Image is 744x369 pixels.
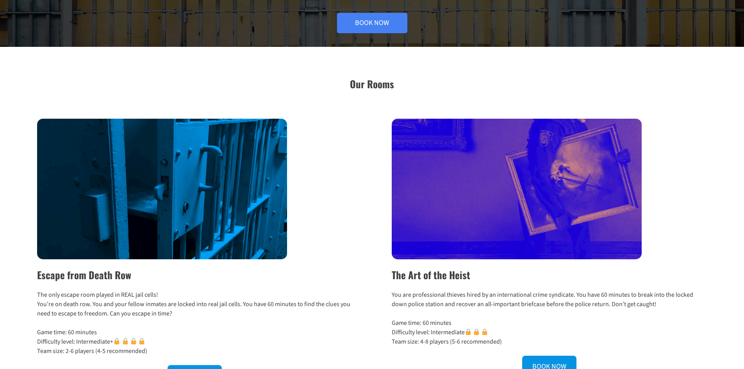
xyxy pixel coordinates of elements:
img: 🔒 [114,338,120,344]
p: You are professional thieves hired by an international crime syndicate. You have 60 minutes to br... [392,290,707,309]
img: 🔒 [465,329,471,335]
img: 🔒 [473,329,480,335]
h2: The Art of the Heist [392,267,707,282]
p: Game time: 60 minutes Difficulty level: Intermediate Team size: 4-8 players (5-6 recommended) [392,318,707,346]
a: Book Now [337,13,407,33]
h2: Escape from Death Row [37,267,352,282]
img: 🔒 [130,338,137,344]
p: The only escape room played in REAL jail cells! You’re on death row. You and your fellow inmates ... [37,290,352,318]
img: 🔒 [482,329,488,335]
p: Game time: 60 minutes Difficulty level: Intermediate+ Team size: 2-6 players (4-5 recommended) [37,328,352,356]
img: 🔒 [122,338,128,344]
img: 🔒 [139,338,145,344]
